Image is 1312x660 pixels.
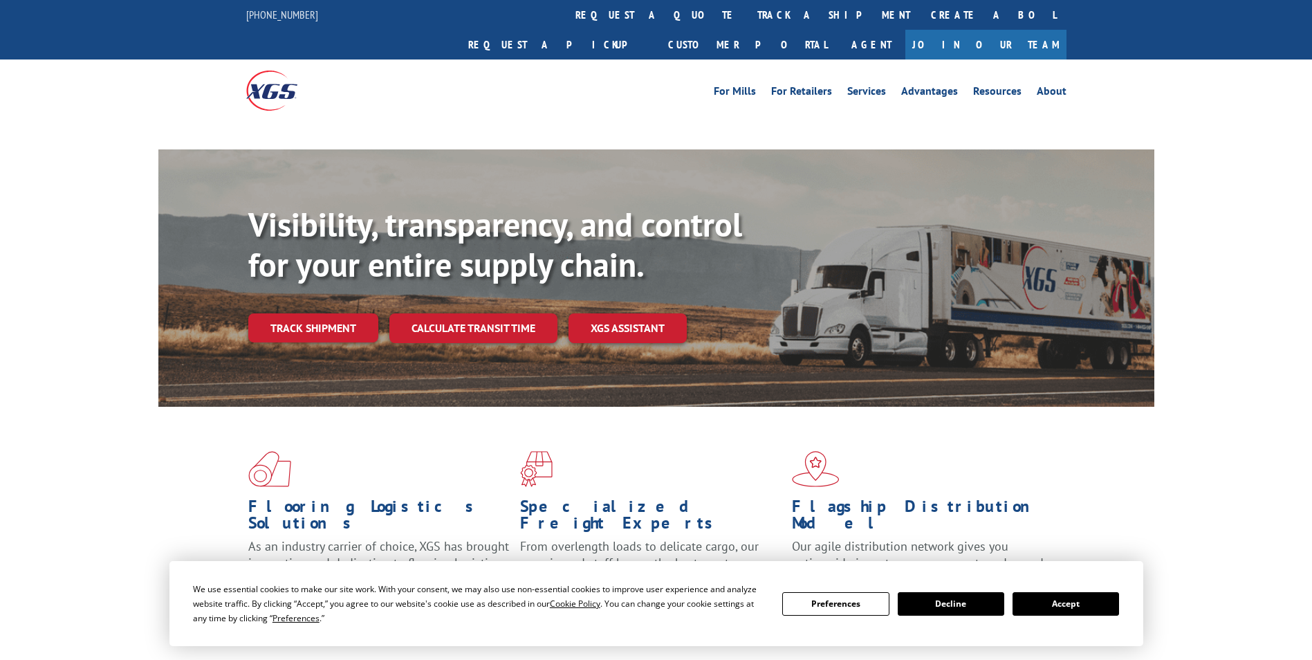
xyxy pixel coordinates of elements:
a: For Mills [714,86,756,101]
p: From overlength loads to delicate cargo, our experienced staff knows the best way to move your fr... [520,538,782,600]
a: Request a pickup [458,30,658,59]
a: [PHONE_NUMBER] [246,8,318,21]
a: Join Our Team [905,30,1066,59]
h1: Specialized Freight Experts [520,498,782,538]
a: Track shipment [248,313,378,342]
span: Our agile distribution network gives you nationwide inventory management on demand. [792,538,1046,571]
span: Cookie Policy [550,598,600,609]
a: Services [847,86,886,101]
img: xgs-icon-focused-on-flooring-red [520,451,553,487]
a: Agent [838,30,905,59]
span: Preferences [272,612,320,624]
button: Decline [898,592,1004,616]
a: For Retailers [771,86,832,101]
button: Accept [1013,592,1119,616]
div: We use essential cookies to make our site work. With your consent, we may also use non-essential ... [193,582,766,625]
a: Resources [973,86,1022,101]
a: About [1037,86,1066,101]
a: Advantages [901,86,958,101]
span: As an industry carrier of choice, XGS has brought innovation and dedication to flooring logistics... [248,538,509,587]
img: xgs-icon-total-supply-chain-intelligence-red [248,451,291,487]
h1: Flagship Distribution Model [792,498,1053,538]
img: xgs-icon-flagship-distribution-model-red [792,451,840,487]
a: XGS ASSISTANT [569,313,687,343]
a: Calculate transit time [389,313,557,343]
div: Cookie Consent Prompt [169,561,1143,646]
a: Customer Portal [658,30,838,59]
button: Preferences [782,592,889,616]
h1: Flooring Logistics Solutions [248,498,510,538]
b: Visibility, transparency, and control for your entire supply chain. [248,203,742,286]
